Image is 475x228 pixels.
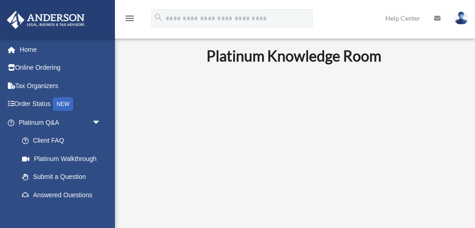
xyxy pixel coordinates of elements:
a: Online Ordering [6,59,115,77]
img: User Pic [454,11,468,25]
a: Client FAQ [13,132,115,150]
a: menu [124,16,135,24]
i: menu [124,13,135,24]
span: arrow_drop_down [92,113,110,132]
a: Platinum Walkthrough [13,150,115,168]
b: Platinum Knowledge Room [206,47,381,65]
a: Answered Questions [13,186,115,204]
a: Home [6,40,115,59]
div: NEW [53,97,73,111]
a: Tax Organizers [6,77,115,95]
a: Submit a Question [13,168,115,186]
a: Platinum Q&Aarrow_drop_down [6,113,115,132]
i: search [154,12,164,22]
a: Order StatusNEW [6,95,115,114]
img: Anderson Advisors Platinum Portal [4,11,87,29]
